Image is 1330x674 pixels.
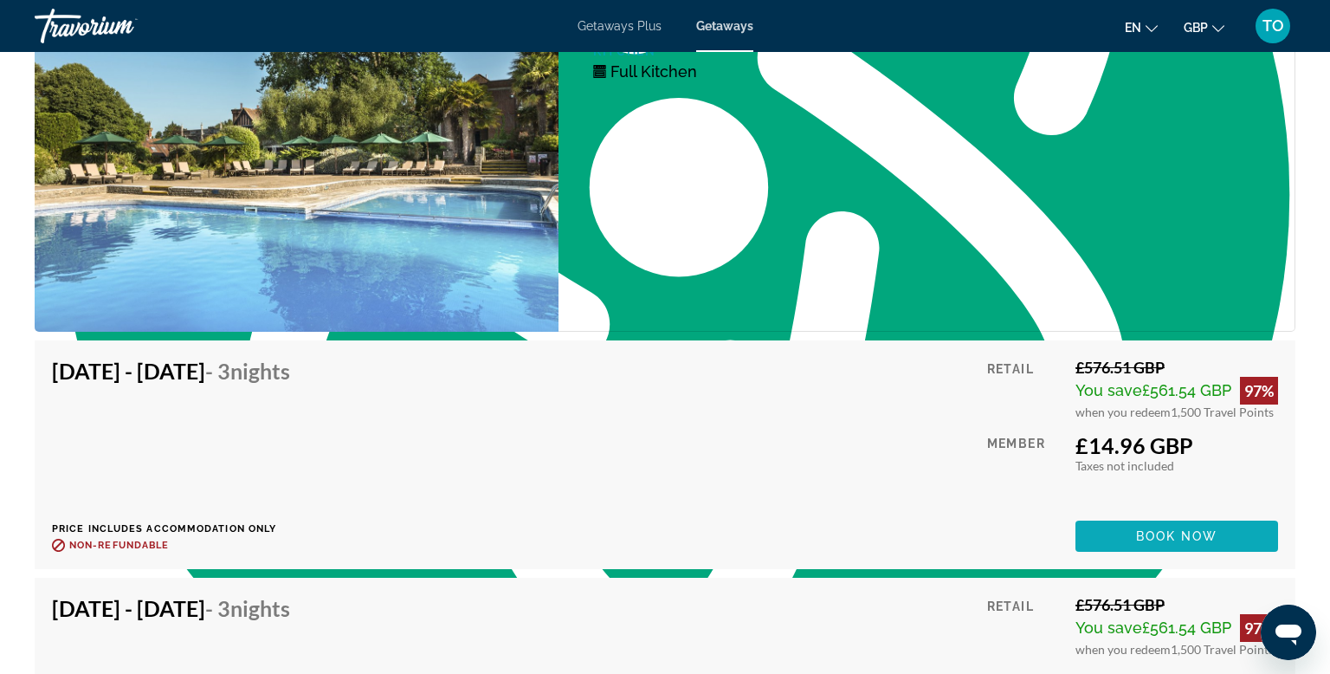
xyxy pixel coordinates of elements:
span: when you redeem [1075,405,1171,419]
span: Nights [230,358,290,384]
div: Retail [987,358,1062,419]
button: Change currency [1184,15,1224,40]
div: £576.51 GBP [1075,358,1278,377]
span: £561.54 GBP [1142,381,1231,399]
div: £14.96 GBP [1075,432,1278,458]
span: TO [1262,17,1284,35]
span: You save [1075,619,1142,637]
button: Book now [1075,521,1278,552]
span: - 3 [205,358,290,384]
span: - 3 [205,595,290,621]
h4: [DATE] - [DATE] [52,595,290,621]
div: £576.51 GBP [1075,595,1278,614]
span: GBP [1184,21,1208,35]
div: Member [987,432,1062,508]
button: Change language [1125,15,1158,40]
div: Retail [987,595,1062,657]
span: Full Kitchen [610,62,697,81]
a: Travorium [35,3,208,49]
iframe: Button to launch messaging window [1261,605,1316,660]
h4: [DATE] - [DATE] [52,358,290,384]
span: Book now [1136,529,1218,543]
a: Getaways Plus [578,19,662,33]
span: 1,500 Travel Points [1171,405,1274,419]
span: 1,500 Travel Points [1171,642,1274,657]
span: en [1125,21,1141,35]
span: Non-refundable [69,540,169,551]
a: Getaways [696,19,753,33]
span: Taxes not included [1075,458,1174,473]
div: 97% [1240,614,1278,642]
span: when you redeem [1075,642,1171,657]
p: Price includes accommodation only [52,523,303,535]
button: User Menu [1250,8,1295,44]
span: You save [1075,381,1142,399]
span: £561.54 GBP [1142,619,1231,637]
span: Nights [230,595,290,621]
div: 97% [1240,377,1278,405]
